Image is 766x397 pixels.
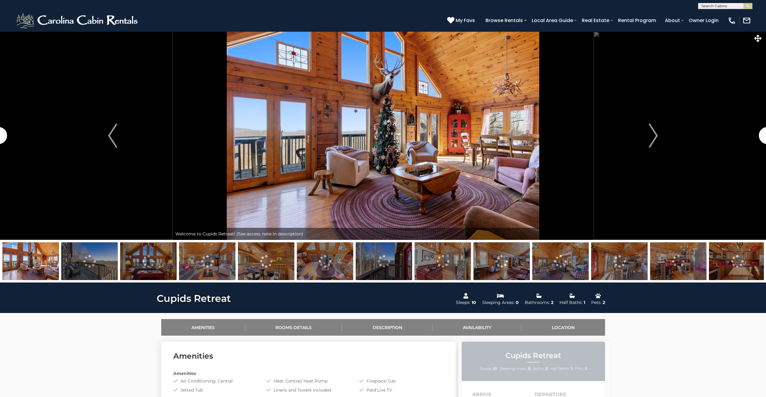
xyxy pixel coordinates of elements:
a: Amenities [161,319,245,336]
img: mail-regular-white.png [742,16,751,25]
img: phone-regular-white.png [728,16,736,25]
img: 163281218 [650,242,707,280]
img: 163281215 [356,242,412,280]
img: 163281208 [61,242,118,280]
a: Location [521,319,605,336]
a: Local Area Guide [529,15,576,26]
div: Air Conditioning: Central [169,378,262,384]
div: Heat: Central/ Heat Pump [262,378,355,384]
div: Paid Live TV [355,387,448,393]
img: 163281240 [473,242,530,280]
img: 163281213 [238,242,294,280]
img: White-1-2.png [15,11,140,30]
h3: Amenities [173,351,444,361]
img: 163281209 [2,242,59,280]
span: My Favs [456,17,475,24]
div: Jetted Tub [169,387,262,393]
a: Rental Program [615,15,659,26]
div: Welcome to Cupids Retreat! (See access note in description) [172,228,594,240]
button: Next [594,31,713,240]
img: 163281219 [709,242,765,280]
a: My Favs [447,17,476,24]
img: arrow [649,124,658,148]
img: arrow [108,124,117,148]
img: 163281211 [120,242,177,280]
div: Linens and Towels Included [262,387,355,393]
a: Owner Login [686,15,722,26]
img: 163281217 [591,242,648,280]
a: Availability [432,319,521,336]
img: 163281214 [297,242,353,280]
div: Amenities [169,370,448,376]
a: About [662,15,683,26]
a: Description [342,319,432,336]
img: 163281216 [415,242,471,280]
div: Fireplace: Gas [355,378,448,384]
img: 163281212 [179,242,236,280]
a: Rooms Details [245,319,342,336]
img: 163281241 [532,242,589,280]
button: Previous [53,31,172,240]
a: Browse Rentals [482,15,526,26]
a: Real Estate [579,15,612,26]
